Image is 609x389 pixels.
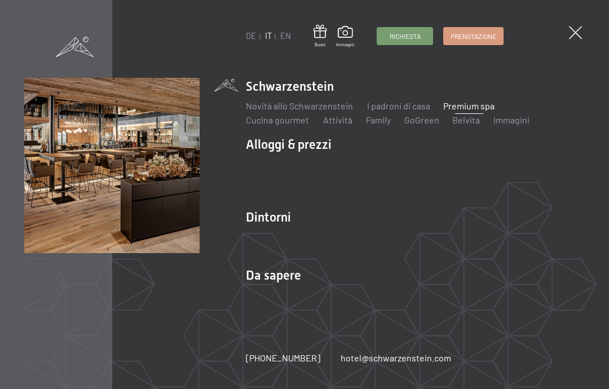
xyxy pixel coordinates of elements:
[366,114,391,125] a: Family
[377,28,433,45] a: Richiesta
[404,114,439,125] a: GoGreen
[444,28,503,45] a: Prenotazione
[265,31,272,41] a: IT
[367,100,430,111] a: I padroni di casa
[314,25,326,48] a: Buoni
[336,42,354,48] span: Immagini
[494,114,530,125] a: Immagini
[280,31,291,41] a: EN
[451,32,496,41] span: Prenotazione
[246,114,310,125] a: Cucina gourmet
[336,26,354,47] a: Immagini
[314,42,326,48] span: Buoni
[246,31,257,41] a: DE
[453,114,480,125] a: Belvita
[444,100,495,111] a: Premium spa
[390,32,421,41] span: Richiesta
[246,352,321,364] a: [PHONE_NUMBER]
[323,114,352,125] a: Attività
[246,100,354,111] a: Novità allo Schwarzenstein
[246,352,321,363] span: [PHONE_NUMBER]
[341,352,451,364] a: hotel@schwarzenstein.com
